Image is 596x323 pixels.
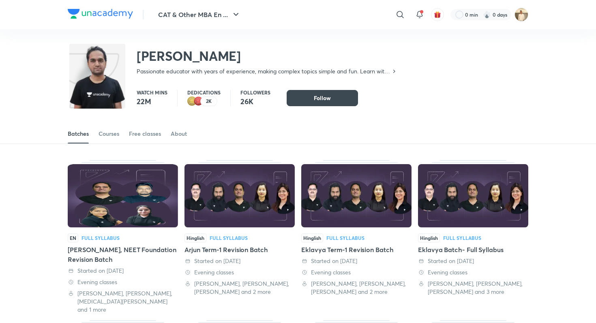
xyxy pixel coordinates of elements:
img: educator badge2 [187,96,197,106]
div: Batches [68,130,89,138]
a: About [171,124,187,143]
div: Evening classes [184,268,295,276]
span: EN [68,233,78,242]
span: Hinglish [418,233,440,242]
div: Evening classes [301,268,412,276]
img: Thumbnail [301,164,412,227]
div: Eklavya Batch- Full Syllabus [418,245,528,255]
img: avatar [434,11,441,18]
button: Follow [287,90,358,106]
p: Followers [240,90,270,95]
div: Ajinkya Solunke, Sikandar Baig, Prashant Nikam and 2 more [301,280,412,296]
div: Full Syllabus [326,235,364,240]
div: Evening classes [418,268,528,276]
p: Passionate educator with years of experience, making complex topics simple and fun. Learn with cl... [137,67,391,75]
div: Started on 30 Jul 2025 [184,257,295,265]
a: Company Logo [68,9,133,21]
div: Ajinkya Solunke, Sikandar Baig, Prashant Nikam and 2 more [184,280,295,296]
img: Company Logo [68,9,133,19]
p: Dedications [187,90,221,95]
button: CAT & Other MBA En ... [153,6,246,23]
img: Chandrakant Deshmukh [515,8,528,21]
a: Batches [68,124,89,143]
div: Courses [99,130,119,138]
div: Free classes [129,130,161,138]
div: [PERSON_NAME], NEET Foundation Revision Batch [68,245,178,264]
div: Started on 30 Jul 2025 [301,257,412,265]
div: Arjun Term-1 Revision Batch [184,245,295,255]
p: 2K [206,98,212,104]
div: Eklavya Term-1 Revision Batch [301,245,412,255]
span: Hinglish [184,233,206,242]
button: avatar [431,8,444,21]
div: About [171,130,187,138]
div: Eklavya Term-1 Revision Batch [301,160,412,314]
div: Arjun Term-1 Revision Batch [184,160,295,314]
span: Follow [314,94,331,102]
span: Hinglish [301,233,323,242]
a: Courses [99,124,119,143]
p: 26K [240,96,270,106]
p: Watch mins [137,90,167,95]
div: Full Syllabus [443,235,481,240]
img: Thumbnail [418,164,528,227]
img: streak [483,11,491,19]
a: Free classes [129,124,161,143]
div: Ajinkya Solunke, Amisha Saxena, Nikita Shukla and 1 more [68,289,178,314]
div: Full Syllabus [210,235,248,240]
div: Shikhar IITJEE, NEET Foundation Revision Batch [68,160,178,314]
img: class [69,45,125,113]
div: Ajinkya Solunke, Sikandar Baig, Prashant Nikam and 3 more [418,280,528,296]
img: educator badge1 [194,96,204,106]
div: Started on 16 Jun 2025 [418,257,528,265]
p: 22M [137,96,167,106]
div: Full Syllabus [81,235,120,240]
h2: [PERSON_NAME] [137,48,397,64]
img: Thumbnail [68,164,178,227]
img: Thumbnail [184,164,295,227]
div: Started on 12 Aug 2025 [68,267,178,275]
div: Evening classes [68,278,178,286]
div: Eklavya Batch- Full Syllabus [418,160,528,314]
